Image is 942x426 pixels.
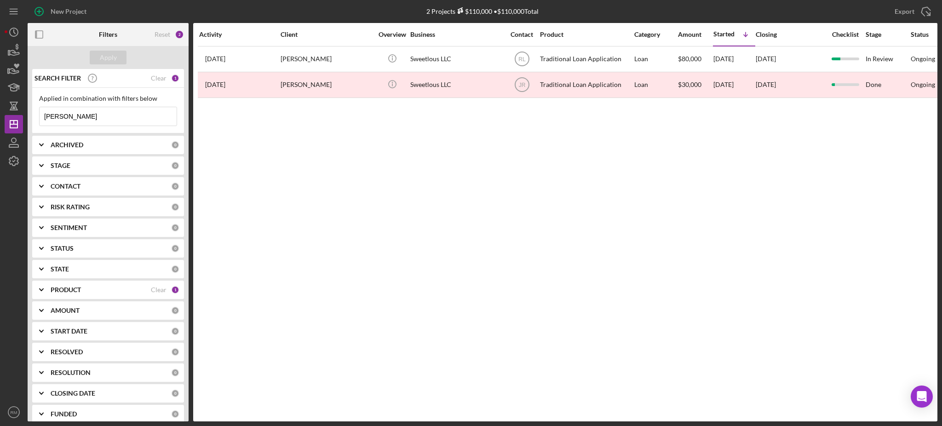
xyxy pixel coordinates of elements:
b: START DATE [51,328,87,335]
div: Clear [151,75,167,82]
div: 0 [171,348,179,356]
b: AMOUNT [51,307,80,314]
button: RM [5,403,23,421]
div: 0 [171,224,179,232]
b: STATUS [51,245,74,252]
div: 0 [171,410,179,418]
b: PRODUCT [51,286,81,294]
div: Apply [100,51,117,64]
div: In Review [866,47,910,71]
div: [PERSON_NAME] [281,73,373,97]
div: 0 [171,203,179,211]
div: Ongoing [911,81,935,88]
div: Open Intercom Messenger [911,386,933,408]
time: 2024-04-11 19:01 [205,81,225,88]
div: 0 [171,368,179,377]
div: 0 [171,265,179,273]
div: Traditional Loan Application [540,47,632,71]
div: Sweetlous LLC [410,73,502,97]
div: 0 [171,141,179,149]
div: Loan [634,73,677,97]
b: FUNDED [51,410,77,418]
div: Stage [866,31,910,38]
b: Filters [99,31,117,38]
time: 2025-10-01 15:18 [205,55,225,63]
div: 0 [171,389,179,397]
time: [DATE] [756,55,776,63]
div: 2 Projects • $110,000 Total [426,7,539,15]
div: Done [866,73,910,97]
button: Apply [90,51,126,64]
div: New Project [51,2,86,21]
div: Reset [155,31,170,38]
button: Export [885,2,937,21]
div: Product [540,31,632,38]
text: JR [518,82,525,88]
div: Traditional Loan Application [540,73,632,97]
div: [PERSON_NAME] [281,47,373,71]
div: Amount [678,31,712,38]
b: RESOLUTION [51,369,91,376]
div: Applied in combination with filters below [39,95,177,102]
div: [DATE] [713,73,755,97]
text: RM [11,410,17,415]
div: 0 [171,244,179,253]
b: RISK RATING [51,203,90,211]
b: SENTIMENT [51,224,87,231]
div: 0 [171,327,179,335]
div: Category [634,31,677,38]
text: RL [518,56,526,63]
b: CLOSING DATE [51,390,95,397]
div: 2 [175,30,184,39]
div: 1 [171,286,179,294]
b: RESOLVED [51,348,83,356]
div: Business [410,31,502,38]
b: ARCHIVED [51,141,83,149]
div: Closing [756,31,825,38]
div: Clear [151,286,167,294]
div: 0 [171,182,179,190]
div: Checklist [826,31,865,38]
b: SEARCH FILTER [34,75,81,82]
div: $110,000 [455,7,492,15]
div: $80,000 [678,47,712,71]
div: Activity [199,31,280,38]
div: Ongoing [911,55,935,63]
button: New Project [28,2,96,21]
div: Export [895,2,914,21]
div: 0 [171,306,179,315]
div: Contact [505,31,539,38]
div: Client [281,31,373,38]
div: 1 [171,74,179,82]
div: Started [713,30,735,38]
b: STAGE [51,162,70,169]
div: 0 [171,161,179,170]
div: Sweetlous LLC [410,47,502,71]
div: Loan [634,47,677,71]
b: CONTACT [51,183,80,190]
b: STATE [51,265,69,273]
time: [DATE] [756,81,776,88]
div: [DATE] [713,47,755,71]
div: $30,000 [678,73,712,97]
div: Overview [375,31,409,38]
